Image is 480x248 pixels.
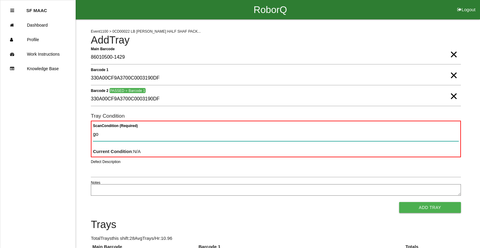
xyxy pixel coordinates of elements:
h6: Tray Condition [91,113,461,119]
p: Total Trays this shift: 28 Avg Trays /Hr: 10.96 [91,235,461,242]
span: Clear Input [450,42,458,54]
h4: Trays [91,219,461,230]
a: Profile [0,32,75,47]
span: Clear Input [450,84,458,96]
b: Barcode 1 [91,67,108,72]
b: Main Barcode [91,47,115,51]
input: Required [91,51,461,64]
a: Dashboard [0,18,75,32]
span: Event 1100 > 0CD00022 LB [PERSON_NAME] HALF SHAF PACK... [91,29,201,34]
a: Knowledge Base [0,61,75,76]
div: Close [10,3,14,18]
label: Notes [91,180,100,185]
a: Work Instructions [0,47,75,61]
p: SF MAAC [26,3,47,13]
b: Current Condition [93,149,132,154]
h4: Add Tray [91,34,461,46]
span: PASSED = Barcode 1 [109,88,145,93]
b: Barcode 2 [91,88,108,93]
label: Defect Description [91,159,121,165]
button: Add Tray [399,202,461,213]
span: : N/A [93,149,141,154]
span: Clear Input [450,63,458,75]
b: Scan Condition (Required) [93,124,138,128]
